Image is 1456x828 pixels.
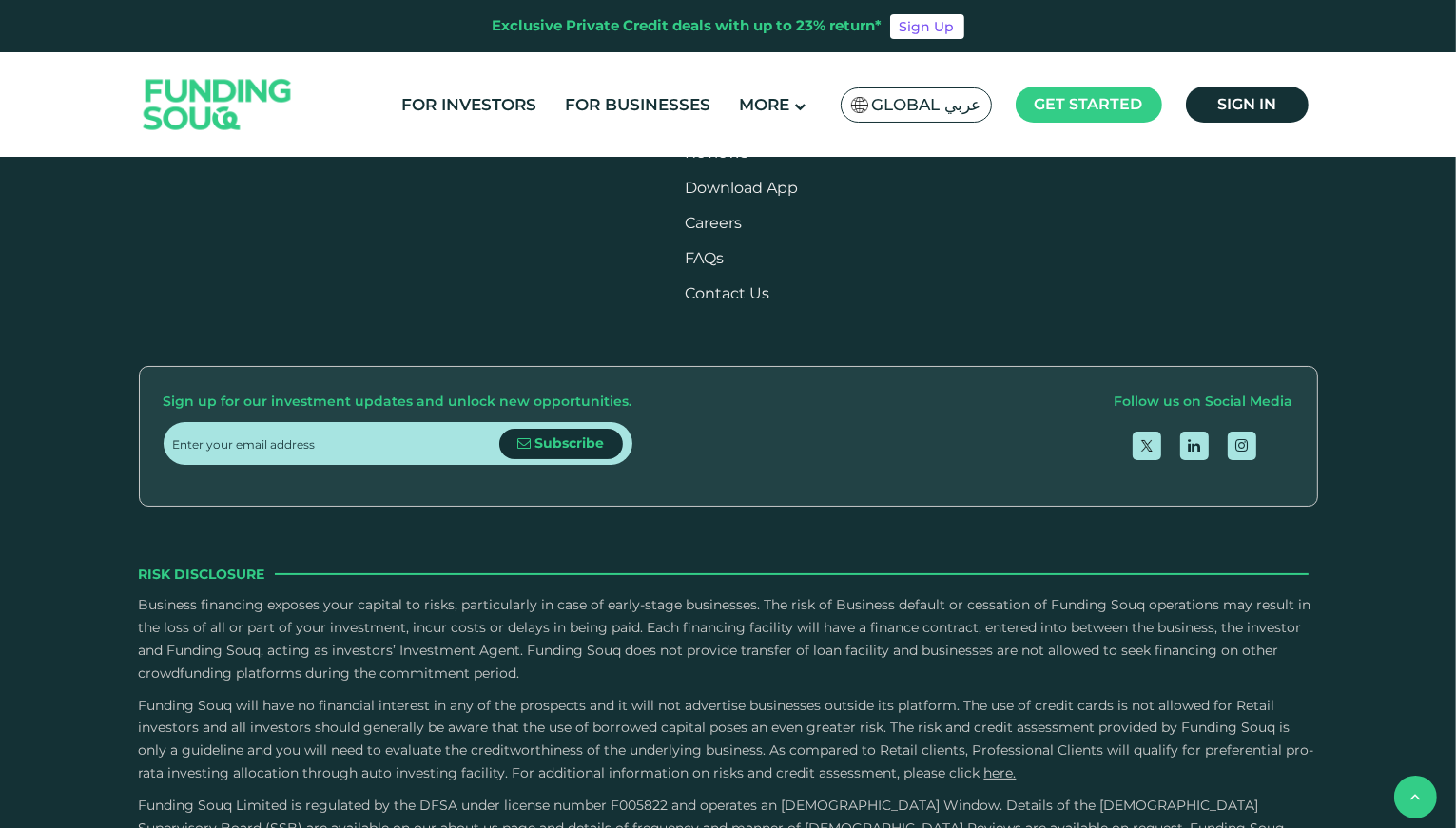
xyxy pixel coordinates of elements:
a: Reviews [685,144,748,162]
span: More [739,95,789,114]
input: Enter your email address [173,422,499,465]
a: open Twitter [1133,432,1161,460]
span: Risk Disclosure [139,564,265,585]
span: Global عربي [872,94,981,116]
a: For Investors [397,89,541,121]
a: Sign Up [890,14,964,39]
p: Business financing exposes your capital to risks, particularly in case of early-stage businesses.... [139,594,1318,684]
div: Follow us on Social Media [1115,391,1293,414]
div: Sign up for our investment updates and unlock new opportunities. [164,391,632,414]
a: Download App [685,179,798,197]
span: Get started [1035,95,1143,113]
span: Subscribe [534,434,604,452]
a: here. [984,764,1017,781]
button: back [1394,776,1437,818]
span: Careers [685,214,742,232]
img: twitter [1141,440,1153,452]
img: Logo [125,57,311,153]
span: Funding Souq will have no financial interest in any of the prospects and it will not advertise bu... [139,697,1314,781]
span: Sign in [1217,95,1276,113]
a: open Linkedin [1180,432,1209,460]
a: For Businesses [560,89,715,121]
a: FAQs [685,249,724,267]
button: Subscribe [499,429,623,459]
img: SA Flag [851,97,868,113]
div: Exclusive Private Credit deals with up to 23% return* [493,15,883,37]
a: Contact Us [685,284,769,302]
a: open Instagram [1228,432,1256,460]
a: Sign in [1186,87,1309,123]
